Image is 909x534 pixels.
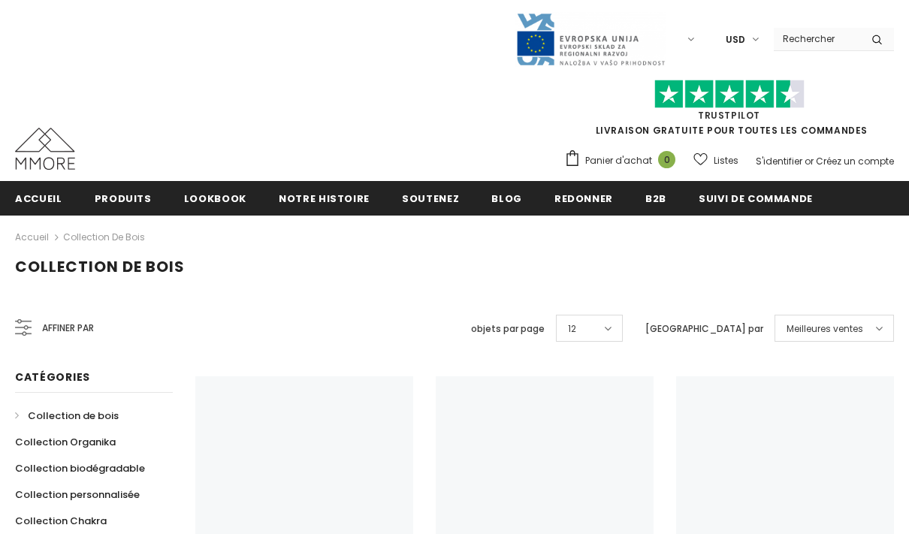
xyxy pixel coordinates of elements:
[95,192,152,206] span: Produits
[658,151,675,168] span: 0
[15,192,62,206] span: Accueil
[15,181,62,215] a: Accueil
[714,153,738,168] span: Listes
[554,192,613,206] span: Redonner
[15,370,90,385] span: Catégories
[645,181,666,215] a: B2B
[693,147,738,173] a: Listes
[15,429,116,455] a: Collection Organika
[698,109,760,122] a: TrustPilot
[805,155,814,167] span: or
[726,32,745,47] span: USD
[15,455,145,481] a: Collection biodégradable
[699,192,813,206] span: Suivi de commande
[491,181,522,215] a: Blog
[774,28,860,50] input: Search Site
[564,149,683,172] a: Panier d'achat 0
[95,181,152,215] a: Produits
[15,508,107,534] a: Collection Chakra
[699,181,813,215] a: Suivi de commande
[756,155,802,167] a: S'identifier
[787,321,863,336] span: Meilleures ventes
[402,192,459,206] span: soutenez
[15,256,185,277] span: Collection de bois
[491,192,522,206] span: Blog
[15,514,107,528] span: Collection Chakra
[816,155,894,167] a: Créez un compte
[568,321,576,336] span: 12
[645,321,763,336] label: [GEOGRAPHIC_DATA] par
[184,192,246,206] span: Lookbook
[15,487,140,502] span: Collection personnalisée
[15,228,49,246] a: Accueil
[15,461,145,475] span: Collection biodégradable
[654,80,805,109] img: Faites confiance aux étoiles pilotes
[42,320,94,336] span: Affiner par
[15,481,140,508] a: Collection personnalisée
[15,403,119,429] a: Collection de bois
[645,192,666,206] span: B2B
[184,181,246,215] a: Lookbook
[471,321,545,336] label: objets par page
[15,435,116,449] span: Collection Organika
[515,32,666,45] a: Javni Razpis
[402,181,459,215] a: soutenez
[28,409,119,423] span: Collection de bois
[585,153,652,168] span: Panier d'achat
[279,192,370,206] span: Notre histoire
[15,128,75,170] img: Cas MMORE
[63,231,145,243] a: Collection de bois
[564,86,894,137] span: LIVRAISON GRATUITE POUR TOUTES LES COMMANDES
[279,181,370,215] a: Notre histoire
[554,181,613,215] a: Redonner
[515,12,666,67] img: Javni Razpis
